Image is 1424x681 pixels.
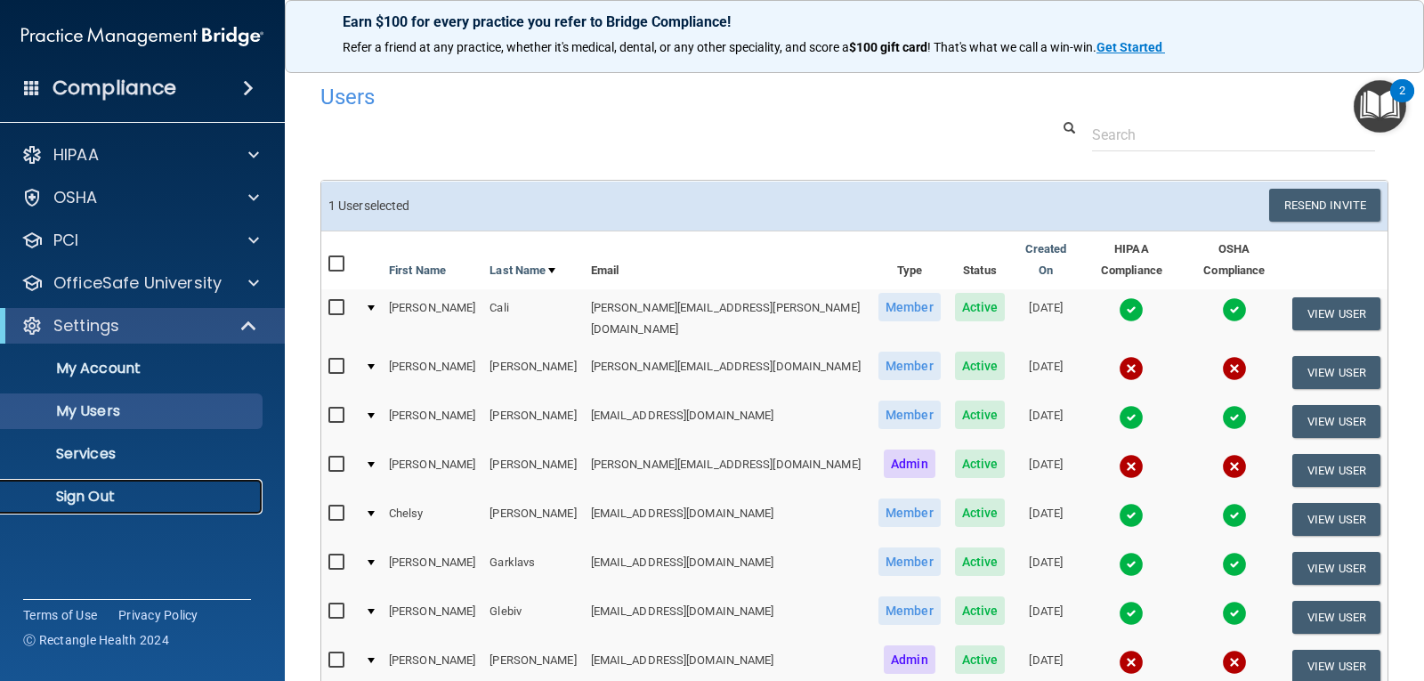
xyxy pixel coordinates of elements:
img: tick.e7d51cea.svg [1119,552,1144,577]
img: tick.e7d51cea.svg [1222,297,1247,322]
td: [PERSON_NAME] [382,544,482,593]
p: PCI [53,230,78,251]
td: [DATE] [1012,289,1080,348]
td: [PERSON_NAME] [482,446,583,495]
a: Last Name [489,260,555,281]
th: Status [948,231,1013,289]
img: tick.e7d51cea.svg [1119,601,1144,626]
td: [EMAIL_ADDRESS][DOMAIN_NAME] [584,544,871,593]
td: [DATE] [1012,544,1080,593]
img: cross.ca9f0e7f.svg [1222,454,1247,479]
img: cross.ca9f0e7f.svg [1119,356,1144,381]
input: Search [1092,118,1375,151]
h4: Compliance [53,76,176,101]
button: Resend Invite [1269,189,1380,222]
a: OfficeSafe University [21,272,259,294]
p: Sign Out [12,488,255,506]
span: Active [955,596,1006,625]
td: [PERSON_NAME][EMAIL_ADDRESS][DOMAIN_NAME] [584,446,871,495]
a: Get Started [1096,40,1165,54]
span: Active [955,499,1006,527]
td: [PERSON_NAME] [482,495,583,544]
img: cross.ca9f0e7f.svg [1222,650,1247,675]
td: [DATE] [1012,348,1080,397]
span: ! That's what we call a win-win. [927,40,1096,54]
span: Admin [884,645,935,674]
img: tick.e7d51cea.svg [1119,405,1144,430]
span: Active [955,547,1006,576]
button: View User [1292,503,1380,536]
img: cross.ca9f0e7f.svg [1119,454,1144,479]
td: [PERSON_NAME] [382,348,482,397]
td: [PERSON_NAME] [482,348,583,397]
p: My Users [12,402,255,420]
div: 2 [1399,91,1405,114]
span: Active [955,293,1006,321]
span: Member [878,352,941,380]
span: Active [955,450,1006,478]
img: tick.e7d51cea.svg [1222,405,1247,430]
strong: Get Started [1096,40,1162,54]
p: Settings [53,315,119,336]
td: [EMAIL_ADDRESS][DOMAIN_NAME] [584,397,871,446]
td: [PERSON_NAME][EMAIL_ADDRESS][DOMAIN_NAME] [584,348,871,397]
img: PMB logo [21,19,263,54]
td: [EMAIL_ADDRESS][DOMAIN_NAME] [584,495,871,544]
span: Member [878,547,941,576]
button: View User [1292,405,1380,438]
a: Settings [21,315,258,336]
a: First Name [389,260,446,281]
span: Active [955,352,1006,380]
td: [PERSON_NAME] [382,446,482,495]
button: View User [1292,454,1380,487]
img: cross.ca9f0e7f.svg [1119,650,1144,675]
p: OfficeSafe University [53,272,222,294]
h4: Users [320,85,933,109]
td: Chelsy [382,495,482,544]
td: Garklavs [482,544,583,593]
span: Member [878,596,941,625]
td: [DATE] [1012,593,1080,642]
p: OSHA [53,187,98,208]
p: My Account [12,360,255,377]
span: Active [955,401,1006,429]
span: Member [878,401,941,429]
img: tick.e7d51cea.svg [1119,297,1144,322]
span: Admin [884,450,935,478]
span: Member [878,293,941,321]
button: View User [1292,297,1380,330]
img: tick.e7d51cea.svg [1222,601,1247,626]
a: OSHA [21,187,259,208]
td: Cali [482,289,583,348]
img: tick.e7d51cea.svg [1119,503,1144,528]
h6: 1 User selected [328,199,841,213]
td: [PERSON_NAME] [382,593,482,642]
a: HIPAA [21,144,259,166]
a: Terms of Use [23,606,97,624]
td: [PERSON_NAME] [482,397,583,446]
a: Created On [1019,239,1072,281]
img: cross.ca9f0e7f.svg [1222,356,1247,381]
th: OSHA Compliance [1184,231,1285,289]
td: [DATE] [1012,446,1080,495]
td: [PERSON_NAME] [382,397,482,446]
span: Ⓒ Rectangle Health 2024 [23,631,169,649]
td: Glebiv [482,593,583,642]
img: tick.e7d51cea.svg [1222,503,1247,528]
p: HIPAA [53,144,99,166]
span: Member [878,499,941,527]
p: Earn $100 for every practice you refer to Bridge Compliance! [343,13,1366,30]
th: Email [584,231,871,289]
img: tick.e7d51cea.svg [1222,552,1247,577]
button: View User [1292,552,1380,585]
td: [DATE] [1012,495,1080,544]
a: Privacy Policy [118,606,198,624]
th: HIPAA Compliance [1080,231,1184,289]
strong: $100 gift card [849,40,927,54]
td: [DATE] [1012,397,1080,446]
span: Active [955,645,1006,674]
p: Services [12,445,255,463]
a: PCI [21,230,259,251]
button: View User [1292,601,1380,634]
th: Type [871,231,948,289]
